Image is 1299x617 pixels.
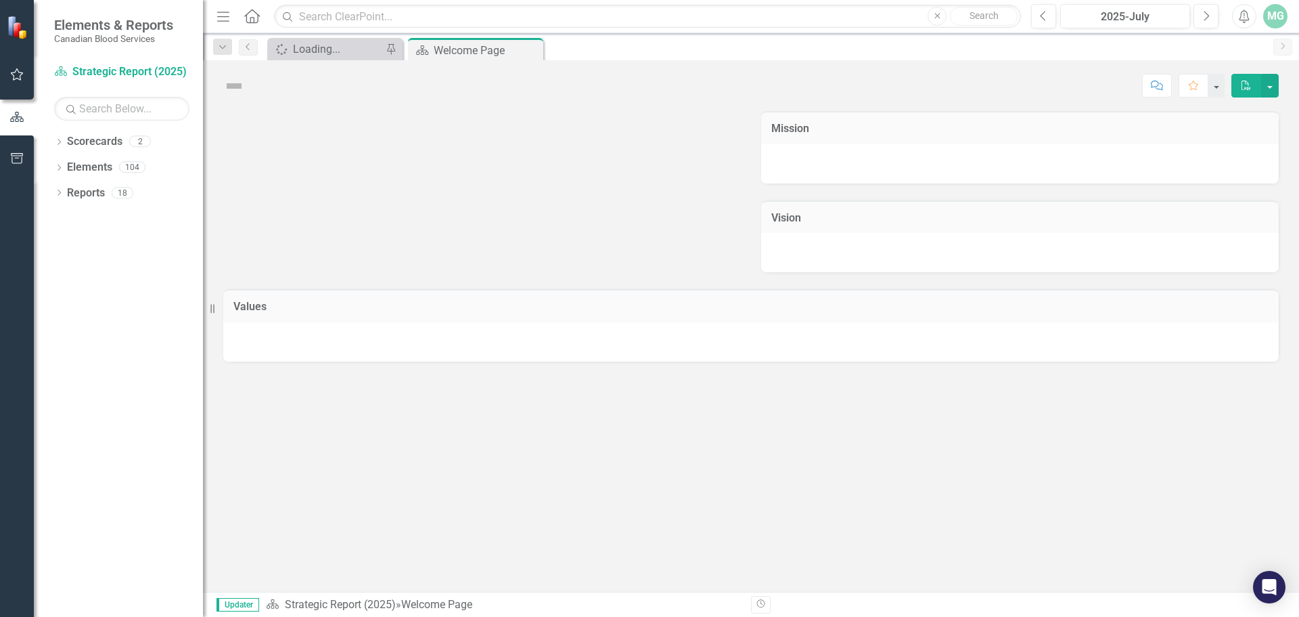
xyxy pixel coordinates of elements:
[54,33,173,44] small: Canadian Blood Services
[434,42,540,59] div: Welcome Page
[274,5,1021,28] input: Search ClearPoint...
[293,41,382,58] div: Loading...
[67,160,112,175] a: Elements
[54,97,189,121] input: Search Below...
[223,75,245,97] img: Not Defined
[1060,4,1190,28] button: 2025-July
[271,41,382,58] a: Loading...
[233,301,1269,313] h3: Values
[401,598,472,611] div: Welcome Page
[67,186,105,201] a: Reports
[216,598,259,612] span: Updater
[771,123,1269,135] h3: Mission
[67,134,122,150] a: Scorecards
[112,187,133,198] div: 18
[950,7,1018,26] button: Search
[129,136,151,148] div: 2
[54,17,173,33] span: Elements & Reports
[266,597,741,613] div: »
[54,64,189,80] a: Strategic Report (2025)
[7,15,31,39] img: ClearPoint Strategy
[1263,4,1287,28] button: MG
[119,162,145,173] div: 104
[285,598,396,611] a: Strategic Report (2025)
[970,10,999,21] span: Search
[771,212,1269,224] h3: Vision
[1065,9,1185,25] div: 2025-July
[1253,571,1285,603] div: Open Intercom Messenger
